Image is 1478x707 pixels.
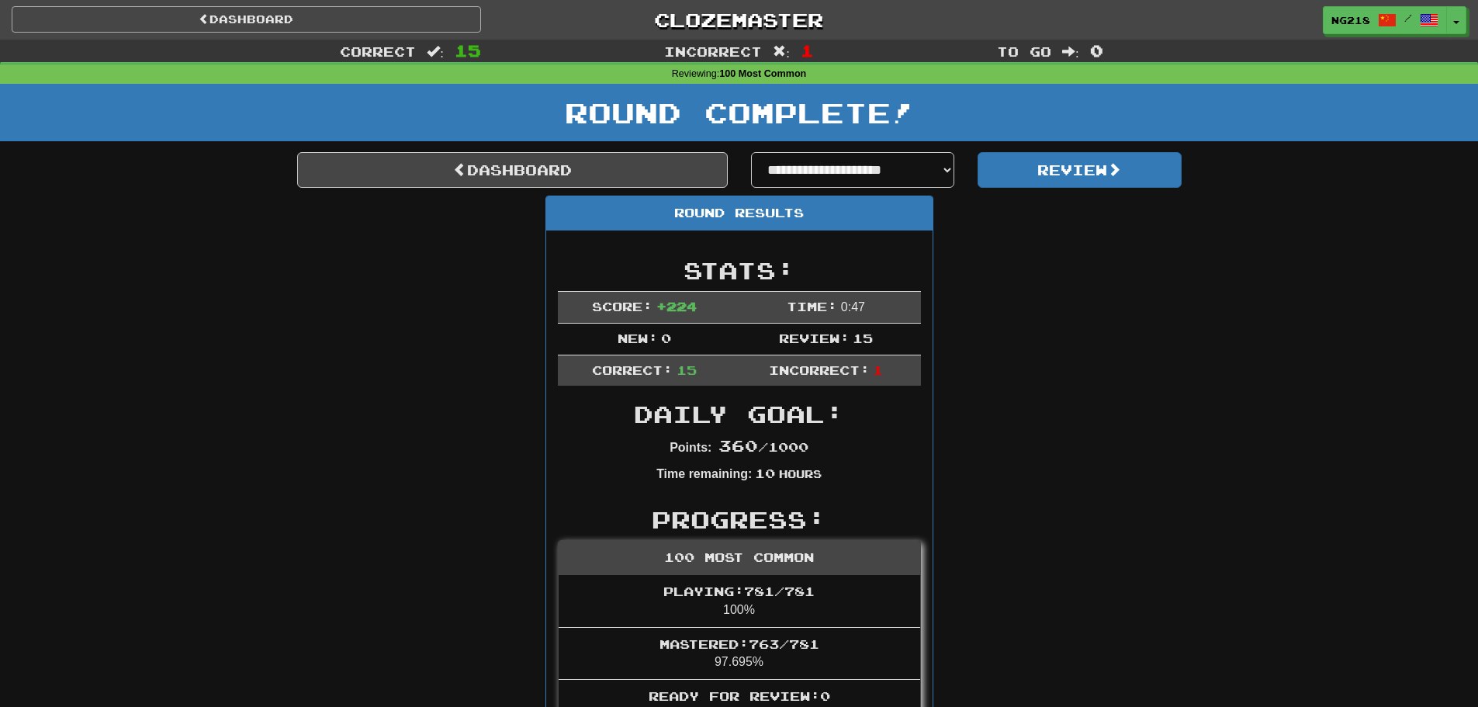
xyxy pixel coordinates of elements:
[592,299,652,314] span: Score:
[755,466,775,480] span: 10
[664,43,762,59] span: Incorrect
[663,584,815,598] span: Playing: 781 / 781
[12,6,481,33] a: Dashboard
[1323,6,1447,34] a: ng218 /
[656,467,752,480] strong: Time remaining:
[873,362,883,377] span: 1
[659,636,819,651] span: Mastered: 763 / 781
[558,401,921,427] h2: Daily Goal:
[559,627,920,681] li: 97.695%
[427,45,444,58] span: :
[297,152,728,188] a: Dashboard
[661,331,671,345] span: 0
[779,331,850,345] span: Review:
[1331,13,1370,27] span: ng218
[801,41,814,60] span: 1
[5,97,1473,128] h1: Round Complete!
[559,575,920,628] li: 100%
[978,152,1182,188] button: Review
[559,541,920,575] div: 100 Most Common
[558,258,921,283] h2: Stats:
[779,467,822,480] small: Hours
[718,436,758,455] span: 360
[853,331,873,345] span: 15
[504,6,974,33] a: Clozemaster
[1090,41,1103,60] span: 0
[340,43,416,59] span: Correct
[718,439,808,454] span: / 1000
[618,331,658,345] span: New:
[769,362,870,377] span: Incorrect:
[455,41,481,60] span: 15
[841,300,865,314] span: 0 : 47
[649,688,830,703] span: Ready for Review: 0
[997,43,1051,59] span: To go
[546,196,933,230] div: Round Results
[1062,45,1079,58] span: :
[656,299,697,314] span: + 224
[670,441,711,454] strong: Points:
[787,299,837,314] span: Time:
[773,45,790,58] span: :
[558,507,921,532] h2: Progress:
[1404,12,1412,23] span: /
[719,68,806,79] strong: 100 Most Common
[677,362,697,377] span: 15
[592,362,673,377] span: Correct:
